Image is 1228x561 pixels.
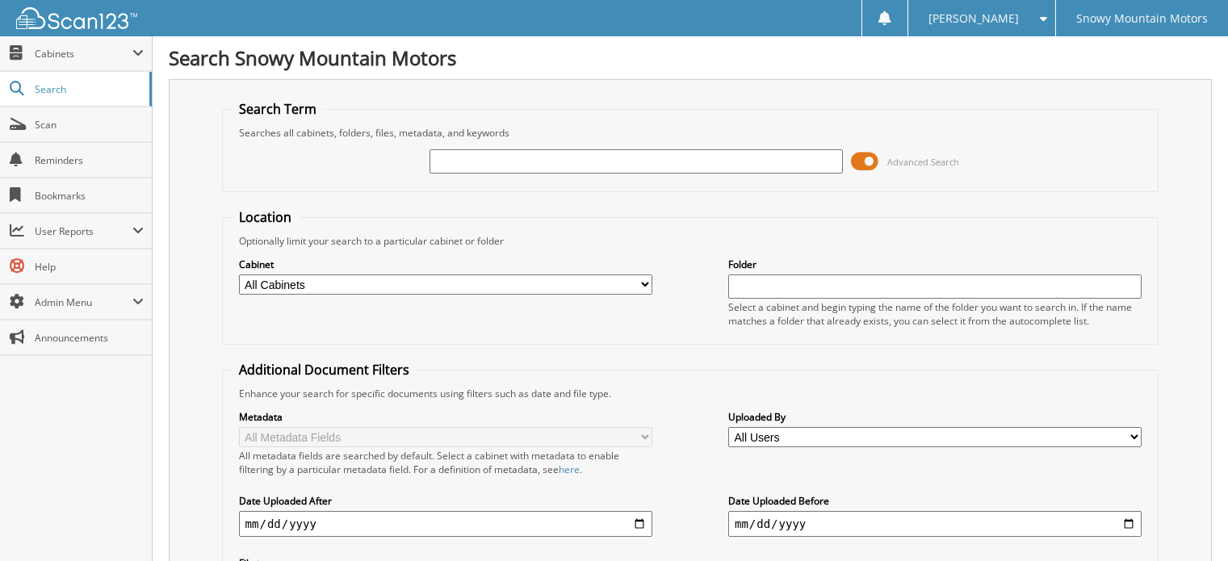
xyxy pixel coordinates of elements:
[231,126,1150,140] div: Searches all cabinets, folders, files, metadata, and keywords
[928,14,1019,23] span: [PERSON_NAME]
[887,156,959,168] span: Advanced Search
[35,189,144,203] span: Bookmarks
[239,511,652,537] input: start
[35,82,141,96] span: Search
[231,100,325,118] legend: Search Term
[239,449,652,476] div: All metadata fields are searched by default. Select a cabinet with metadata to enable filtering b...
[35,331,144,345] span: Announcements
[728,257,1142,271] label: Folder
[231,208,300,226] legend: Location
[35,118,144,132] span: Scan
[35,153,144,167] span: Reminders
[35,47,132,61] span: Cabinets
[728,494,1142,508] label: Date Uploaded Before
[169,44,1212,71] h1: Search Snowy Mountain Motors
[35,295,132,309] span: Admin Menu
[231,361,417,379] legend: Additional Document Filters
[231,234,1150,248] div: Optionally limit your search to a particular cabinet or folder
[559,463,580,476] a: here
[231,387,1150,400] div: Enhance your search for specific documents using filters such as date and file type.
[728,511,1142,537] input: end
[239,257,652,271] label: Cabinet
[728,300,1142,328] div: Select a cabinet and begin typing the name of the folder you want to search in. If the name match...
[728,410,1142,424] label: Uploaded By
[239,494,652,508] label: Date Uploaded After
[35,224,132,238] span: User Reports
[16,7,137,29] img: scan123-logo-white.svg
[239,410,652,424] label: Metadata
[35,260,144,274] span: Help
[1076,14,1208,23] span: Snowy Mountain Motors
